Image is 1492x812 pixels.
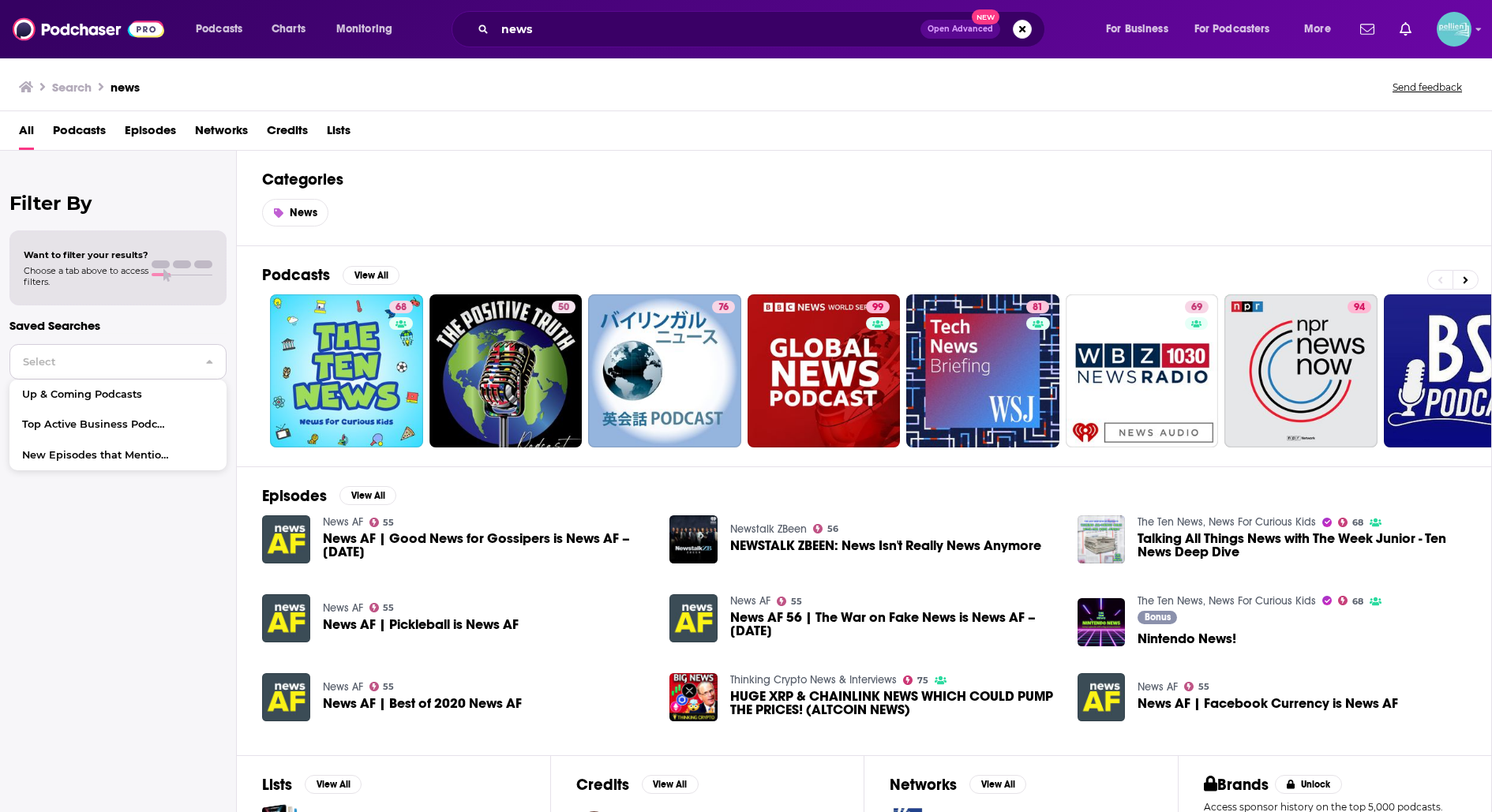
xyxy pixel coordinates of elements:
[343,266,399,285] button: View All
[1338,596,1363,605] a: 68
[1275,775,1342,794] button: Unlock
[1138,697,1398,710] a: News AF | Facebook Currency is News AF
[552,301,575,313] a: 50
[24,249,148,260] span: Want to filter your results?
[1352,519,1363,526] span: 68
[261,17,315,42] a: Charts
[813,524,838,533] a: 56
[730,594,770,608] a: News AF
[10,357,193,367] span: Select
[195,118,248,150] span: Networks
[1293,17,1351,42] button: open menu
[777,597,802,606] a: 55
[1185,301,1209,313] a: 69
[1078,673,1126,721] a: News AF | Facebook Currency is News AF
[1393,16,1418,43] a: Show notifications dropdown
[730,539,1041,552] span: NEWSTALK ZBEEN: News Isn't Really News Anymore
[969,775,1026,794] button: View All
[262,594,310,642] img: News AF | Pickleball is News AF
[262,775,362,795] a: ListsView All
[22,420,174,430] span: Top Active Business Podcasts
[1138,515,1316,529] a: The Ten News, News For Curious Kids
[890,775,957,795] h2: Networks
[730,690,1059,717] span: HUGE XRP & CHAINLINK NEWS WHICH COULD PUMP THE PRICES! (ALTCOIN NEWS)
[730,611,1059,638] a: News AF 56 | The War on Fake News is News AF – November 15, 2016
[323,697,522,710] a: News AF | Best of 2020 News AF
[642,775,699,794] button: View All
[1138,594,1316,608] a: The Ten News, News For Curious Kids
[262,170,1466,189] h2: Categories
[1191,300,1202,316] span: 69
[262,265,399,285] a: PodcastsView All
[262,515,310,563] img: News AF | Good News for Gossipers is News AF – April 28, 2021
[1078,515,1126,563] img: Talking All Things News with The Week Junior - Ten News Deep Dive
[185,17,263,42] button: open menu
[52,80,92,95] h3: Search
[9,344,227,380] button: Select
[1184,17,1293,42] button: open menu
[1338,518,1363,527] a: 68
[1354,16,1381,43] a: Show notifications dropdown
[730,611,1059,638] span: News AF 56 | The War on Fake News is News AF – [DATE]
[262,265,330,285] h2: Podcasts
[9,192,227,215] h2: Filter By
[429,294,583,447] a: 50
[336,18,392,40] span: Monitoring
[383,683,394,690] span: 55
[323,618,519,631] a: News AF | Pickleball is News AF
[339,486,396,505] button: View All
[1145,612,1171,622] span: Bonus
[576,775,629,795] h2: Credits
[262,199,328,226] a: News
[1184,682,1209,691] a: 55
[669,594,718,642] img: News AF 56 | The War on Fake News is News AF – November 15, 2016
[866,301,890,313] a: 99
[22,451,174,461] span: New Episodes that Mention "Pepsi"
[1198,683,1209,690] span: 55
[262,673,310,721] img: News AF | Best of 2020 News AF
[1194,18,1270,40] span: For Podcasters
[9,318,227,333] p: Saved Searches
[669,673,718,721] img: HUGE XRP & CHAINLINK NEWS WHICH COULD PUMP THE PRICES! (ALTCOIN NEWS)
[272,18,306,40] span: Charts
[1138,532,1466,559] span: Talking All Things News with The Week Junior - Ten News Deep Dive
[1138,632,1236,645] a: Nintendo News!
[928,25,993,33] span: Open Advanced
[267,118,308,150] span: Credits
[125,118,176,150] a: Episodes
[327,118,351,150] span: Lists
[1078,598,1126,646] img: Nintendo News!
[262,775,292,795] h2: Lists
[1388,80,1467,94] button: Send feedback
[369,518,395,527] a: 55
[270,294,423,447] a: 68
[718,300,729,316] span: 76
[669,515,718,563] img: NEWSTALK ZBEEN: News Isn't Really News Anymore
[1138,680,1178,694] a: News AF
[1352,598,1363,605] span: 68
[712,301,735,313] a: 76
[748,294,901,447] a: 99
[196,18,242,40] span: Podcasts
[495,17,920,42] input: Search podcasts, credits, & more...
[22,390,174,400] span: Up & Coming Podcasts
[467,11,1060,47] div: Search podcasts, credits, & more...
[730,522,807,536] a: Newstalk ZBeen
[369,603,395,612] a: 55
[24,265,148,287] span: Choose a tab above to access filters.
[13,14,164,44] img: Podchaser - Follow, Share and Rate Podcasts
[325,17,413,42] button: open menu
[1304,18,1331,40] span: More
[53,118,106,150] a: Podcasts
[920,20,1000,39] button: Open AdvancedNew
